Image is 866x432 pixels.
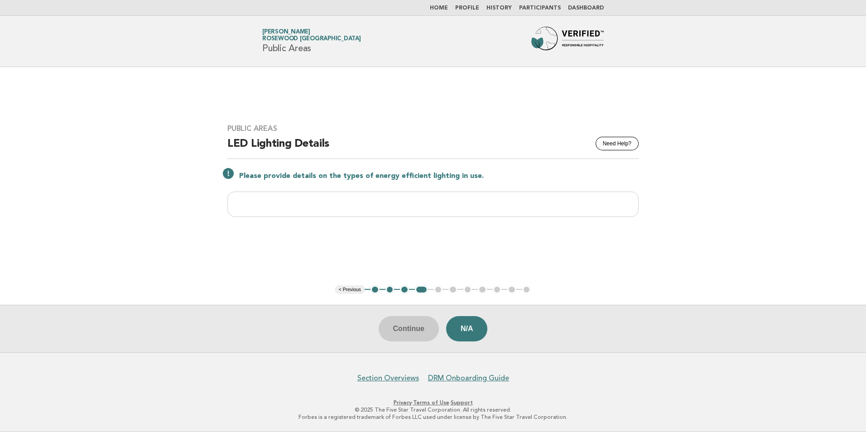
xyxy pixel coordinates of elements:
[262,29,361,42] a: [PERSON_NAME]Rosewood [GEOGRAPHIC_DATA]
[430,5,448,11] a: Home
[227,124,639,133] h3: Public Areas
[385,285,395,294] button: 2
[239,172,639,181] p: Please provide details on the types of energy efficient lighting in use.
[486,5,512,11] a: History
[370,285,380,294] button: 1
[415,285,428,294] button: 4
[156,413,710,421] p: Forbes is a registered trademark of Forbes LLC used under license by The Five Star Travel Corpora...
[156,399,710,406] p: · ·
[428,374,509,383] a: DRM Onboarding Guide
[568,5,604,11] a: Dashboard
[531,27,604,56] img: Forbes Travel Guide
[451,399,473,406] a: Support
[394,399,412,406] a: Privacy
[446,316,488,341] button: N/A
[596,137,639,150] button: Need Help?
[455,5,479,11] a: Profile
[262,36,361,42] span: Rosewood [GEOGRAPHIC_DATA]
[357,374,419,383] a: Section Overviews
[400,285,409,294] button: 3
[413,399,449,406] a: Terms of Use
[227,137,639,159] h2: LED Lighting Details
[262,29,361,53] h1: Public Areas
[156,406,710,413] p: © 2025 The Five Star Travel Corporation. All rights reserved.
[335,285,365,294] button: < Previous
[519,5,561,11] a: Participants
